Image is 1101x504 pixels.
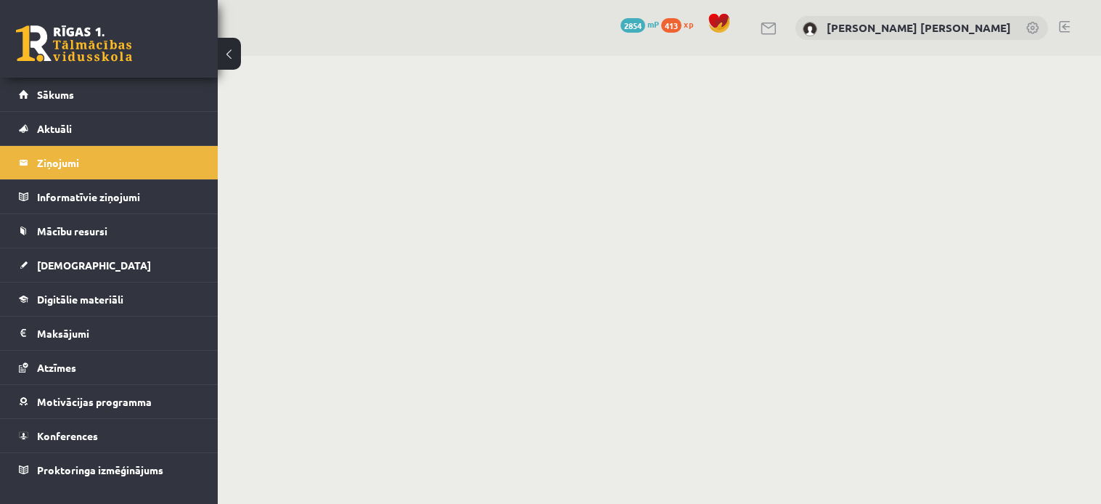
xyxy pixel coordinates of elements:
img: Anželika Evartovska [803,22,817,36]
a: 2854 mP [621,18,659,30]
a: Proktoringa izmēģinājums [19,453,200,487]
span: Proktoringa izmēģinājums [37,463,163,476]
a: Maksājumi [19,317,200,350]
span: 413 [661,18,682,33]
span: 2854 [621,18,645,33]
a: Sākums [19,78,200,111]
a: Aktuāli [19,112,200,145]
span: Atzīmes [37,361,76,374]
legend: Informatīvie ziņojumi [37,180,200,214]
a: Atzīmes [19,351,200,384]
a: Ziņojumi [19,146,200,179]
a: Konferences [19,419,200,452]
span: mP [647,18,659,30]
span: xp [684,18,693,30]
legend: Ziņojumi [37,146,200,179]
a: Rīgas 1. Tālmācības vidusskola [16,25,132,62]
a: Digitālie materiāli [19,283,200,316]
span: Aktuāli [37,122,72,135]
a: Informatīvie ziņojumi [19,180,200,214]
a: Mācību resursi [19,214,200,248]
span: Mācību resursi [37,224,107,237]
a: Motivācijas programma [19,385,200,418]
a: 413 xp [661,18,700,30]
span: Konferences [37,429,98,442]
a: [DEMOGRAPHIC_DATA] [19,248,200,282]
legend: Maksājumi [37,317,200,350]
span: [DEMOGRAPHIC_DATA] [37,259,151,272]
span: Sākums [37,88,74,101]
span: Digitālie materiāli [37,293,123,306]
a: [PERSON_NAME] [PERSON_NAME] [827,20,1011,35]
span: Motivācijas programma [37,395,152,408]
